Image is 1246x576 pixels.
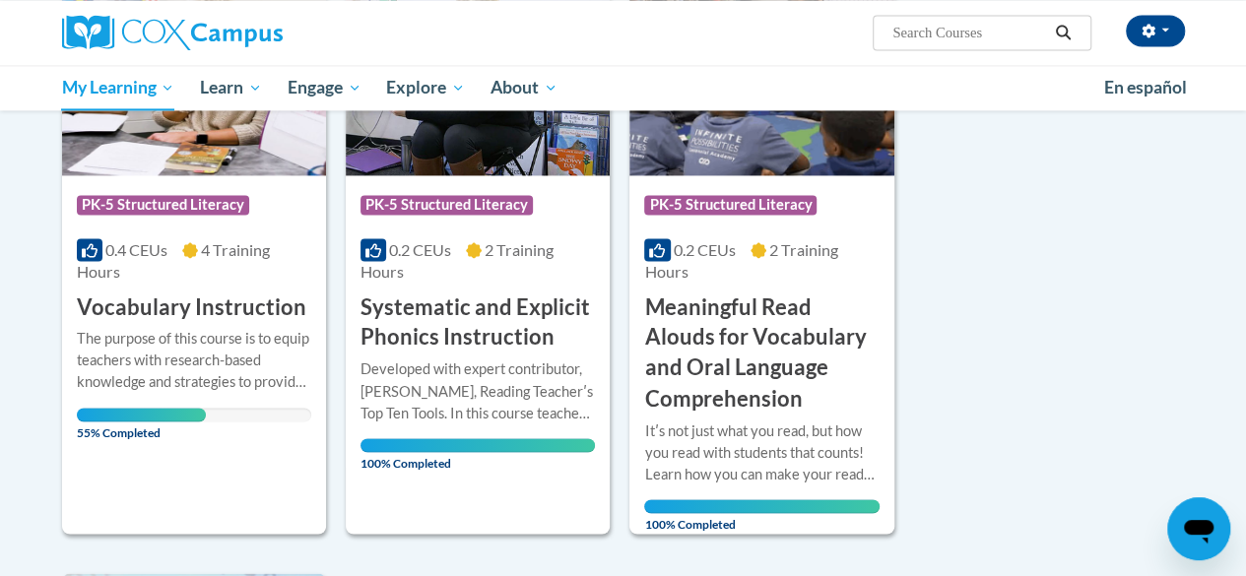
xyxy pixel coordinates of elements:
a: En español [1091,67,1200,108]
span: PK-5 Structured Literacy [361,195,533,215]
span: Explore [386,76,465,99]
span: En español [1104,77,1187,97]
button: Search [1048,21,1078,44]
div: Your progress [77,408,206,421]
div: Main menu [47,65,1200,110]
div: Itʹs not just what you read, but how you read with students that counts! Learn how you can make y... [644,419,879,484]
button: Account Settings [1126,15,1185,46]
span: PK-5 Structured Literacy [644,195,817,215]
span: 2 Training Hours [644,240,837,281]
div: Your progress [644,499,879,513]
div: The purpose of this course is to equip teachers with research-based knowledge and strategies to p... [77,328,311,393]
div: Your progress [361,438,595,452]
a: My Learning [49,65,188,110]
span: 4 Training Hours [77,240,270,281]
span: My Learning [61,76,174,99]
a: Cox Campus [62,15,417,50]
a: Learn [187,65,275,110]
h3: Vocabulary Instruction [77,292,306,323]
a: About [478,65,570,110]
span: 2 Training Hours [361,240,554,281]
span: PK-5 Structured Literacy [77,195,249,215]
iframe: Button to launch messaging window [1167,497,1230,560]
a: Explore [373,65,478,110]
a: Engage [275,65,374,110]
span: About [491,76,557,99]
span: 0.2 CEUs [389,240,451,259]
input: Search Courses [890,21,1048,44]
span: 100% Completed [361,438,595,470]
span: Engage [288,76,361,99]
span: 0.2 CEUs [674,240,736,259]
img: Cox Campus [62,15,283,50]
h3: Systematic and Explicit Phonics Instruction [361,292,595,353]
h3: Meaningful Read Alouds for Vocabulary and Oral Language Comprehension [644,292,879,414]
span: 55% Completed [77,408,206,439]
span: 0.4 CEUs [105,240,167,259]
div: Developed with expert contributor, [PERSON_NAME], Reading Teacherʹs Top Ten Tools. In this course... [361,358,595,423]
span: 100% Completed [644,499,879,531]
span: Learn [200,76,262,99]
